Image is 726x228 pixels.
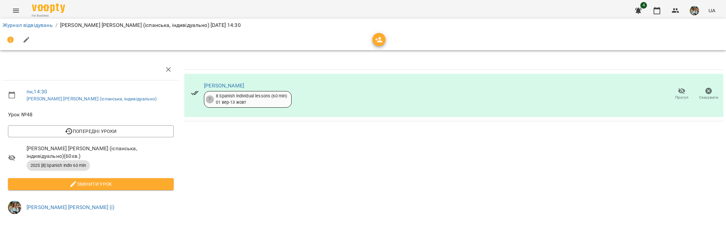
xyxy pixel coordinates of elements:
span: Скасувати [699,95,718,100]
span: UA [708,7,715,14]
img: 856b7ccd7d7b6bcc05e1771fbbe895a7.jfif [8,201,21,214]
p: [PERSON_NAME] [PERSON_NAME] (іспанська, індивідуально) [DATE] 14:30 [60,21,241,29]
button: UA [706,4,718,17]
div: 7 [206,95,214,103]
nav: breadcrumb [3,21,723,29]
a: [PERSON_NAME] [PERSON_NAME] (і) [27,204,115,210]
a: пн , 14:30 [27,88,47,95]
span: For Business [32,14,65,18]
div: 8 Spanish individual lessons (60 min) 01 вер - 13 жовт [216,93,287,105]
a: [PERSON_NAME] [PERSON_NAME] (іспанська, індивідуально) [27,96,157,101]
span: Прогул [675,95,688,100]
button: Змінити урок [8,178,174,190]
span: [PERSON_NAME] [PERSON_NAME] (іспанська, індивідуально) ( 60 хв. ) [27,145,174,160]
span: Попередні уроки [13,127,168,135]
span: Змінити урок [13,180,168,188]
span: Урок №48 [8,111,174,119]
li: / [55,21,57,29]
a: [PERSON_NAME] [204,82,244,89]
a: Журнал відвідувань [3,22,53,28]
span: 4 [640,2,647,9]
button: Попередні уроки [8,125,174,137]
img: 856b7ccd7d7b6bcc05e1771fbbe895a7.jfif [690,6,699,15]
span: 2025 [8] Spanish Indiv 60 min [27,163,90,169]
button: Menu [8,3,24,19]
img: Voopty Logo [32,3,65,13]
button: Скасувати [695,85,722,103]
button: Прогул [668,85,695,103]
